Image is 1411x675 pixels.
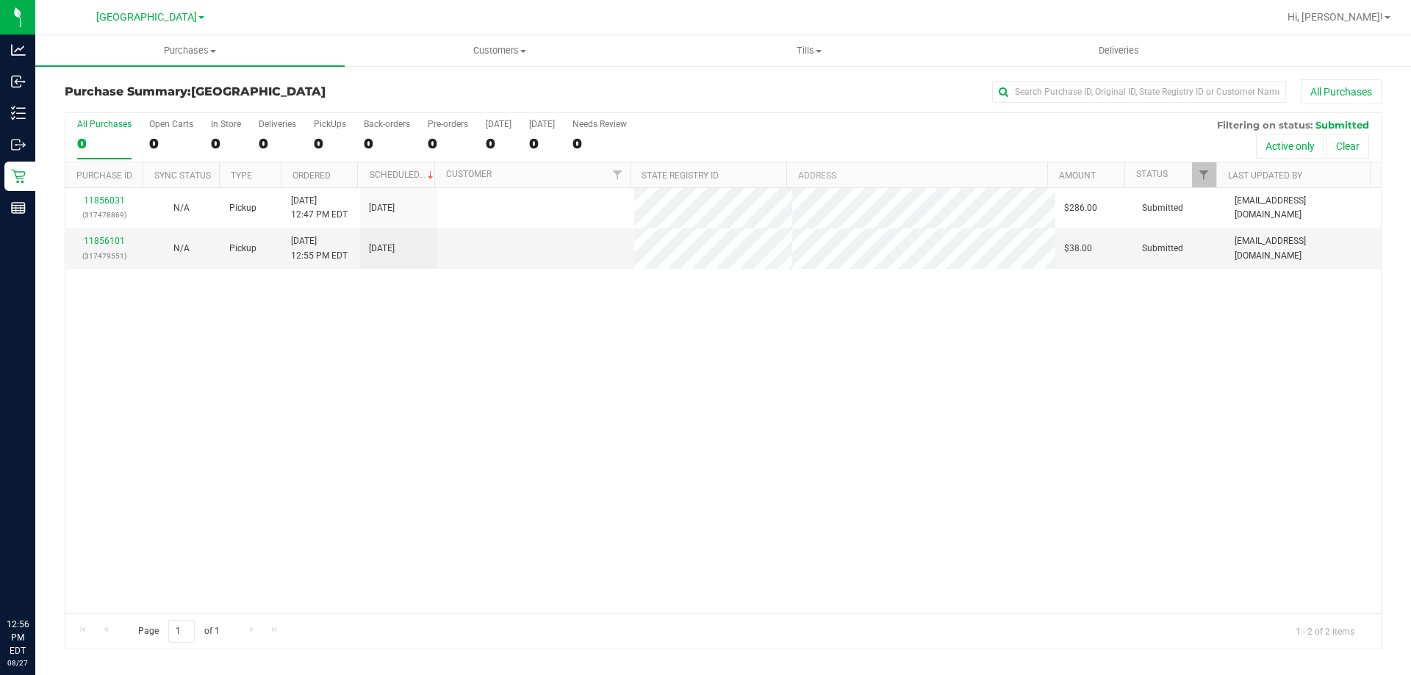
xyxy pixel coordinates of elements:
p: (317478869) [74,208,134,222]
div: 0 [529,135,555,152]
span: 1 - 2 of 2 items [1284,620,1366,642]
span: Not Applicable [173,203,190,213]
span: $286.00 [1064,201,1097,215]
a: Ordered [292,170,331,181]
div: [DATE] [486,119,511,129]
span: [DATE] 12:47 PM EDT [291,194,348,222]
input: Search Purchase ID, Original ID, State Registry ID or Customer Name... [992,81,1286,103]
a: Amount [1059,170,1096,181]
button: Active only [1256,134,1324,159]
inline-svg: Retail [11,169,26,184]
div: Back-orders [364,119,410,129]
span: Submitted [1315,119,1369,131]
div: 0 [364,135,410,152]
span: Not Applicable [173,243,190,253]
span: Pickup [229,201,256,215]
span: [EMAIL_ADDRESS][DOMAIN_NAME] [1235,194,1372,222]
p: (317479551) [74,249,134,263]
button: Clear [1326,134,1369,159]
div: 0 [428,135,468,152]
inline-svg: Inbound [11,74,26,89]
span: [DATE] 12:55 PM EDT [291,234,348,262]
a: Filter [1192,162,1216,187]
span: Pickup [229,242,256,256]
a: Status [1136,169,1168,179]
span: Page of 1 [126,620,231,643]
a: 11856101 [84,236,125,246]
a: Deliveries [964,35,1274,66]
a: Filter [606,162,630,187]
div: Pre-orders [428,119,468,129]
inline-svg: Inventory [11,106,26,120]
div: Needs Review [572,119,627,129]
input: 1 [168,620,195,643]
p: 08/27 [7,657,29,668]
a: Last Updated By [1228,170,1302,181]
button: N/A [173,201,190,215]
iframe: Resource center [15,557,59,602]
iframe: Resource center unread badge [43,555,61,573]
div: Open Carts [149,119,193,129]
span: [DATE] [369,242,395,256]
button: N/A [173,242,190,256]
a: Tills [654,35,963,66]
button: All Purchases [1301,79,1382,104]
span: Tills [655,44,963,57]
span: Hi, [PERSON_NAME]! [1288,11,1383,23]
h3: Purchase Summary: [65,85,503,98]
a: Scheduled [370,170,437,180]
span: Purchases [35,44,345,57]
div: PickUps [314,119,346,129]
a: Customers [345,35,654,66]
span: [GEOGRAPHIC_DATA] [96,11,197,24]
span: Customers [345,44,653,57]
div: 0 [149,135,193,152]
div: All Purchases [77,119,132,129]
span: Filtering on status: [1217,119,1313,131]
span: Deliveries [1079,44,1159,57]
span: Submitted [1142,242,1183,256]
span: $38.00 [1064,242,1092,256]
div: [DATE] [529,119,555,129]
p: 12:56 PM EDT [7,618,29,657]
div: 0 [572,135,627,152]
a: Sync Status [154,170,211,181]
span: [EMAIL_ADDRESS][DOMAIN_NAME] [1235,234,1372,262]
div: 0 [486,135,511,152]
a: Customer [446,169,492,179]
a: 11856031 [84,195,125,206]
inline-svg: Reports [11,201,26,215]
a: State Registry ID [642,170,719,181]
div: 0 [314,135,346,152]
div: Deliveries [259,119,296,129]
span: Submitted [1142,201,1183,215]
a: Purchase ID [76,170,132,181]
div: 0 [77,135,132,152]
span: [DATE] [369,201,395,215]
div: In Store [211,119,241,129]
div: 0 [211,135,241,152]
a: Type [231,170,252,181]
span: [GEOGRAPHIC_DATA] [191,84,326,98]
inline-svg: Analytics [11,43,26,57]
div: 0 [259,135,296,152]
inline-svg: Outbound [11,137,26,152]
a: Purchases [35,35,345,66]
th: Address [786,162,1047,188]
